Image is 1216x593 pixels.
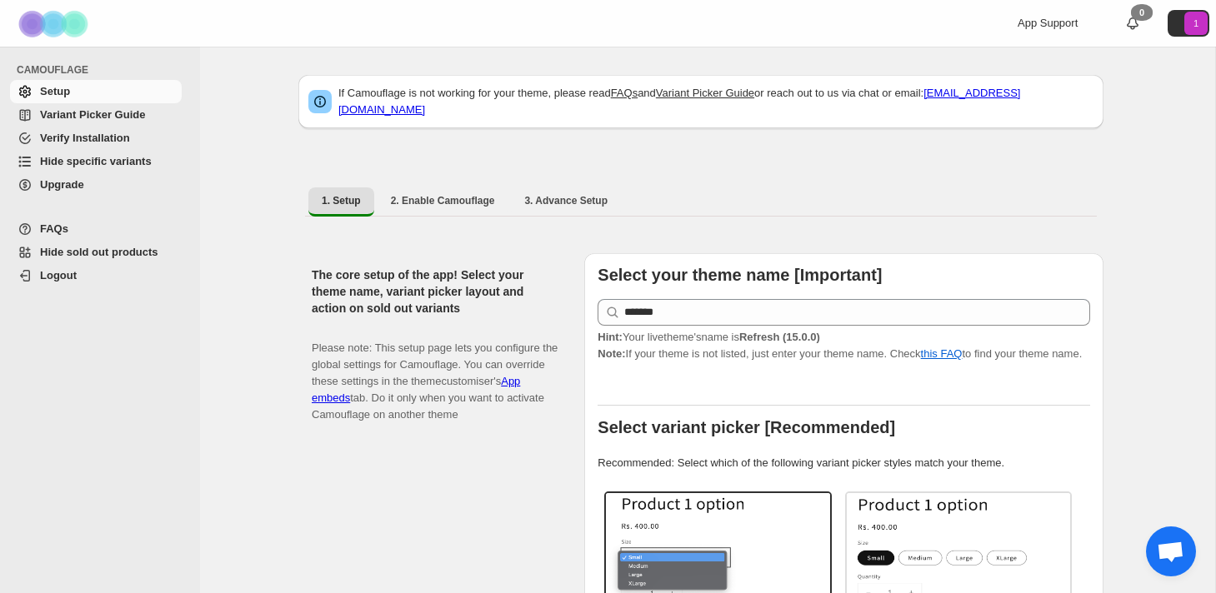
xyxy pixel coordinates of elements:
[10,127,182,150] a: Verify Installation
[338,85,1093,118] p: If Camouflage is not working for your theme, please read and or reach out to us via chat or email:
[10,217,182,241] a: FAQs
[312,323,558,423] p: Please note: This setup page lets you configure the global settings for Camouflage. You can overr...
[524,194,608,207] span: 3. Advance Setup
[598,329,1090,362] p: If your theme is not listed, just enter your theme name. Check to find your theme name.
[40,155,152,167] span: Hide specific variants
[391,194,495,207] span: 2. Enable Camouflage
[10,264,182,287] a: Logout
[598,418,895,436] b: Select variant picker [Recommended]
[10,150,182,173] a: Hide specific variants
[739,331,820,343] strong: Refresh (15.0.0)
[40,246,158,258] span: Hide sold out products
[598,331,623,343] strong: Hint:
[312,267,558,316] h2: The core setup of the app! Select your theme name, variant picker layout and action on sold out v...
[322,194,361,207] span: 1. Setup
[10,80,182,103] a: Setup
[1146,526,1196,576] a: Open chat
[13,1,97,47] img: Camouflage
[656,87,754,99] a: Variant Picker Guide
[40,269,77,282] span: Logout
[921,347,963,360] a: this FAQ
[598,347,625,360] strong: Note:
[1184,12,1208,35] span: Avatar with initials 1
[40,222,68,235] span: FAQs
[40,108,145,121] span: Variant Picker Guide
[40,132,130,144] span: Verify Installation
[10,241,182,264] a: Hide sold out products
[10,173,182,197] a: Upgrade
[17,63,188,77] span: CAMOUFLAGE
[1193,18,1198,28] text: 1
[1018,17,1078,29] span: App Support
[1124,15,1141,32] a: 0
[598,331,820,343] span: Your live theme's name is
[1131,4,1153,21] div: 0
[40,85,70,97] span: Setup
[10,103,182,127] a: Variant Picker Guide
[598,266,882,284] b: Select your theme name [Important]
[40,178,84,191] span: Upgrade
[1168,10,1209,37] button: Avatar with initials 1
[598,455,1090,471] p: Recommended: Select which of the following variant picker styles match your theme.
[611,87,638,99] a: FAQs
